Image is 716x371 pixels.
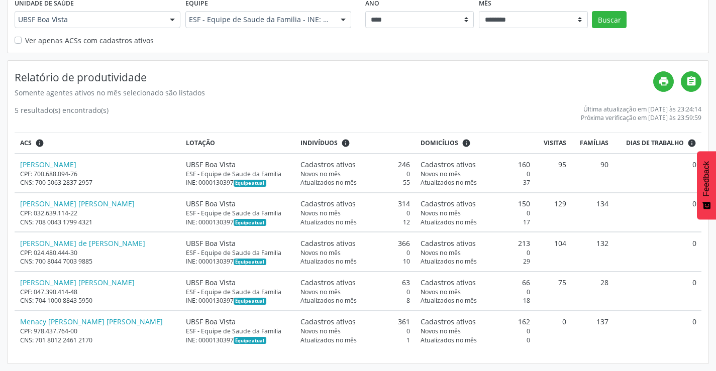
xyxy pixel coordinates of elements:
div: 12 [300,218,410,226]
div: 314 [300,198,410,209]
span: Esta é a equipe atual deste Agente [234,259,266,266]
div: Última atualização em [DATE] às 23:24:14 [581,105,701,113]
div: 63 [300,277,410,288]
span: Atualizados no mês [421,336,477,344]
div: CPF: 047.390.414-48 [20,288,175,296]
span: Cadastros ativos [300,198,356,209]
div: 0 [421,249,530,257]
span: Novos no mês [421,209,461,217]
span: Cadastros ativos [300,316,356,327]
td: 129 [536,193,571,232]
td: 132 [571,232,613,271]
td: 137 [571,311,613,349]
div: INE: 0000130397 [186,218,290,226]
div: CPF: 032.639.114-22 [20,209,175,217]
span: Cadastros ativos [421,316,476,327]
div: UBSF Boa Vista [186,277,290,288]
span: Atualizados no mês [421,257,477,266]
td: 95 [536,154,571,193]
a: [PERSON_NAME] [20,160,76,169]
div: UBSF Boa Vista [186,159,290,170]
span: Novos no mês [421,170,461,178]
div: CPF: 978.437.764-00 [20,327,175,335]
div: CPF: 024.480.444-30 [20,249,175,257]
span: Esta é a equipe atual deste Agente [234,298,266,305]
div: CNS: 708 0043 1799 4321 [20,218,175,226]
div: 55 [300,178,410,187]
div: INE: 0000130397 [186,296,290,305]
h4: Relatório de produtividade [15,71,653,84]
span: Atualizados no mês [421,296,477,305]
td: 104 [536,232,571,271]
div: INE: 0000130397 [186,178,290,187]
div: 0 [300,209,410,217]
div: ESF - Equipe de Saude da Familia [186,288,290,296]
span: UBSF Boa Vista [18,15,160,25]
span: Esta é a equipe atual deste Agente [234,337,266,344]
div: Somente agentes ativos no mês selecionado são listados [15,87,653,98]
div: 0 [421,209,530,217]
th: Famílias [571,133,613,154]
i: print [658,76,669,87]
div: UBSF Boa Vista [186,238,290,249]
span: Novos no mês [421,249,461,257]
div: 0 [421,336,530,344]
div: CNS: 700 5063 2837 2957 [20,178,175,187]
span: Cadastros ativos [300,238,356,249]
span: Cadastros ativos [300,277,356,288]
span: Atualizados no mês [300,178,357,187]
div: 1 [300,336,410,344]
div: 160 [421,159,530,170]
div: 361 [300,316,410,327]
div: 213 [421,238,530,249]
span: Domicílios [421,139,458,148]
span: Cadastros ativos [421,198,476,209]
span: Feedback [702,161,711,196]
span: Cadastros ativos [421,277,476,288]
div: ESF - Equipe de Saude da Familia [186,170,290,178]
span: Novos no mês [300,249,341,257]
span: Indivíduos [300,139,338,148]
div: 5 resultado(s) encontrado(s) [15,105,109,122]
span: Atualizados no mês [300,257,357,266]
td: 0 [614,311,701,349]
div: 150 [421,198,530,209]
span: ESF - Equipe de Saude da Familia - INE: 0000130397 [189,15,331,25]
div: Próxima verificação em [DATE] às 23:59:59 [581,113,701,122]
div: CNS: 700 8044 7003 9885 [20,257,175,266]
td: 0 [536,311,571,349]
i:  [686,76,697,87]
span: Atualizados no mês [421,218,477,226]
td: 90 [571,154,613,193]
div: 0 [421,170,530,178]
div: UBSF Boa Vista [186,198,290,209]
div: 37 [421,178,530,187]
td: 0 [614,272,701,311]
span: Novos no mês [421,288,461,296]
th: Visitas [536,133,571,154]
a: print [653,71,674,92]
div: 0 [300,249,410,257]
div: INE: 0000130397 [186,336,290,344]
div: 246 [300,159,410,170]
td: 134 [571,193,613,232]
div: CNS: 704 1000 8843 5950 [20,296,175,305]
span: Cadastros ativos [421,159,476,170]
i: <div class="text-left"> <div> <strong>Cadastros ativos:</strong> Cadastros que estão vinculados a... [341,139,350,148]
a: [PERSON_NAME] [PERSON_NAME] [20,199,135,208]
div: 162 [421,316,530,327]
a: Menacy [PERSON_NAME] [PERSON_NAME] [20,317,163,326]
a: [PERSON_NAME] [PERSON_NAME] [20,278,135,287]
div: ESF - Equipe de Saude da Familia [186,249,290,257]
th: Lotação [180,133,295,154]
span: ACS [20,139,32,148]
span: Novos no mês [300,288,341,296]
a:  [681,71,701,92]
div: 10 [300,257,410,266]
span: Atualizados no mês [300,336,357,344]
div: 0 [421,288,530,296]
div: CPF: 700.688.094-76 [20,170,175,178]
i: <div class="text-left"> <div> <strong>Cadastros ativos:</strong> Cadastros que estão vinculados a... [462,139,471,148]
div: 0 [421,327,530,335]
span: Atualizados no mês [300,296,357,305]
